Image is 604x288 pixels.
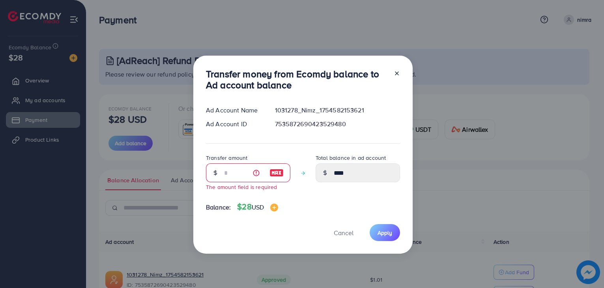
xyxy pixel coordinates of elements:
[200,120,269,129] div: Ad Account ID
[237,202,278,212] h4: $28
[370,224,400,241] button: Apply
[270,204,278,211] img: image
[316,154,386,162] label: Total balance in ad account
[269,120,406,129] div: 7535872690423529480
[206,203,231,212] span: Balance:
[206,154,247,162] label: Transfer amount
[334,228,353,237] span: Cancel
[206,68,387,91] h3: Transfer money from Ecomdy balance to Ad account balance
[252,203,264,211] span: USD
[324,224,363,241] button: Cancel
[200,106,269,115] div: Ad Account Name
[378,229,392,237] span: Apply
[269,168,284,178] img: image
[269,106,406,115] div: 1031278_Nimz_1754582153621
[206,183,277,191] small: The amount field is required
